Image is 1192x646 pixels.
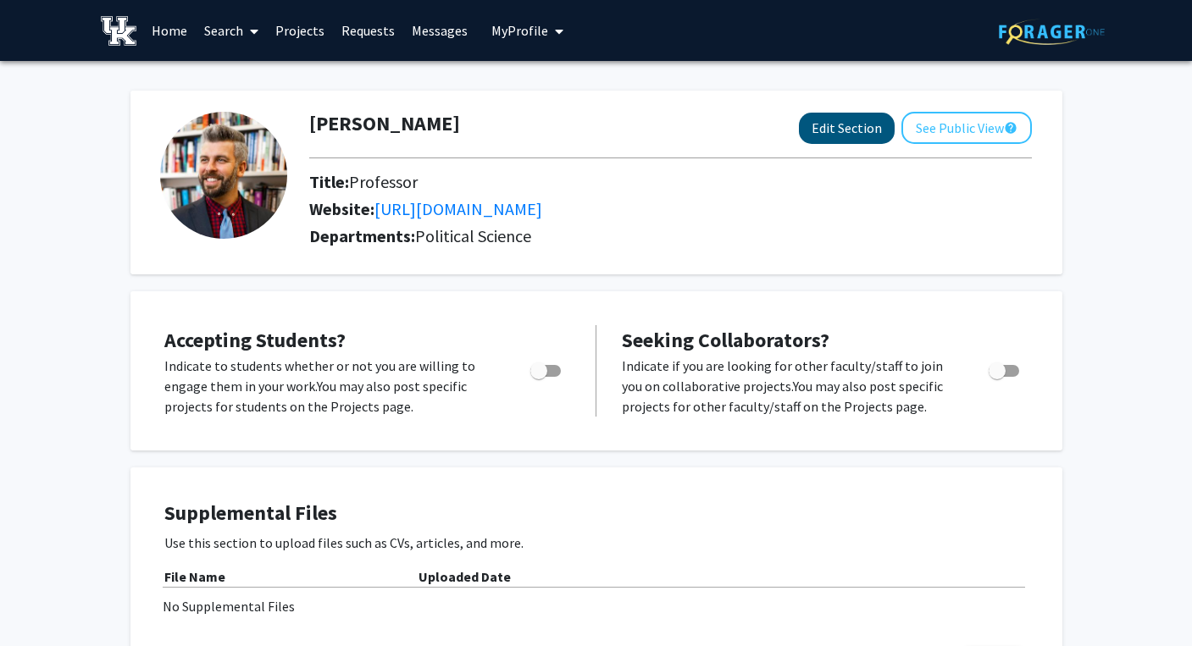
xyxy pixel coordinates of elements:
[196,1,267,60] a: Search
[267,1,333,60] a: Projects
[349,171,418,192] span: Professor
[101,16,137,46] img: University of Kentucky Logo
[163,596,1030,616] div: No Supplemental Files
[491,22,548,39] span: My Profile
[419,568,511,585] b: Uploaded Date
[309,112,460,136] h1: [PERSON_NAME]
[164,356,498,417] p: Indicate to students whether or not you are willing to engage them in your work. You may also pos...
[309,199,676,219] h2: Website:
[524,356,570,381] div: Toggle
[164,501,1028,526] h4: Supplemental Files
[999,19,1105,45] img: ForagerOne Logo
[297,226,1045,246] h2: Departments:
[982,356,1028,381] div: Toggle
[901,112,1032,144] button: See Public View
[309,172,676,192] h2: Title:
[143,1,196,60] a: Home
[164,533,1028,553] p: Use this section to upload files such as CVs, articles, and more.
[622,356,956,417] p: Indicate if you are looking for other faculty/staff to join you on collaborative projects. You ma...
[415,225,531,246] span: Political Science
[403,1,476,60] a: Messages
[333,1,403,60] a: Requests
[164,568,225,585] b: File Name
[374,198,542,219] a: Opens in a new tab
[164,327,346,353] span: Accepting Students?
[13,570,72,633] iframe: Chat
[799,113,895,144] button: Edit Section
[622,327,829,353] span: Seeking Collaborators?
[160,112,287,239] img: Profile Picture
[1004,118,1017,138] mat-icon: help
